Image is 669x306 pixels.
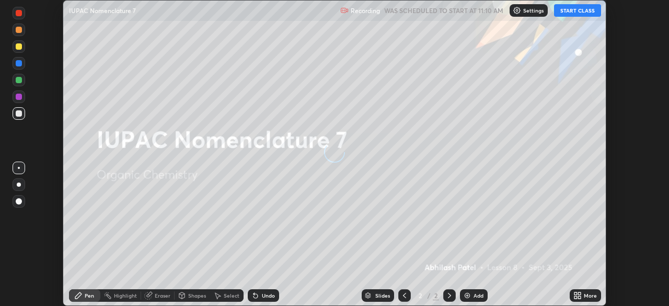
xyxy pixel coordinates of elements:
div: Slides [375,293,390,298]
button: START CLASS [554,4,601,17]
img: class-settings-icons [513,6,521,15]
div: Pen [85,293,94,298]
div: 2 [433,291,439,300]
p: IUPAC Nomenclature 7 [69,6,136,15]
img: recording.375f2c34.svg [340,6,349,15]
div: Shapes [188,293,206,298]
p: Settings [523,8,544,13]
div: More [584,293,597,298]
div: Undo [262,293,275,298]
div: Add [474,293,483,298]
div: 2 [415,292,425,299]
div: / [428,292,431,299]
img: add-slide-button [463,291,471,300]
p: Recording [351,7,380,15]
h5: WAS SCHEDULED TO START AT 11:10 AM [384,6,503,15]
div: Eraser [155,293,170,298]
div: Select [224,293,239,298]
div: Highlight [114,293,137,298]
